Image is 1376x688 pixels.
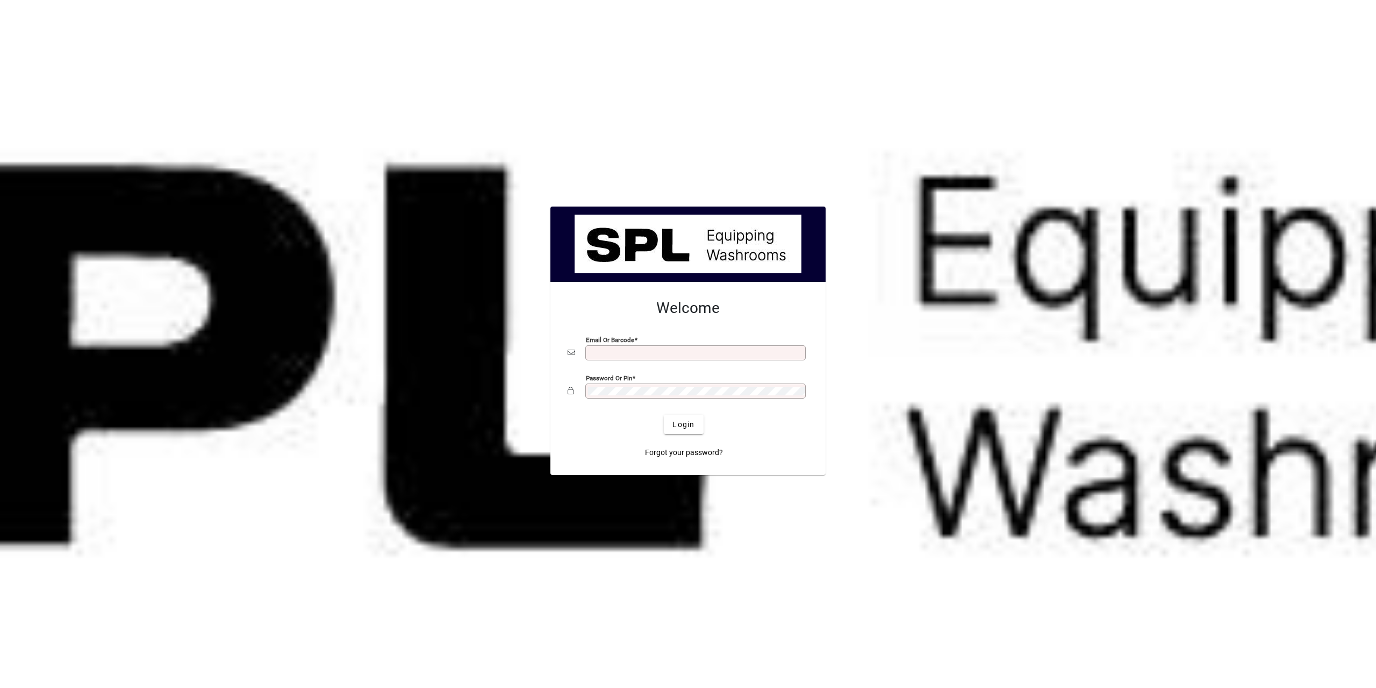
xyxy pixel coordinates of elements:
[641,443,727,462] a: Forgot your password?
[672,419,694,430] span: Login
[586,374,632,382] mat-label: Password or Pin
[664,415,703,434] button: Login
[586,336,634,344] mat-label: Email or Barcode
[645,447,723,458] span: Forgot your password?
[568,299,808,317] h2: Welcome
